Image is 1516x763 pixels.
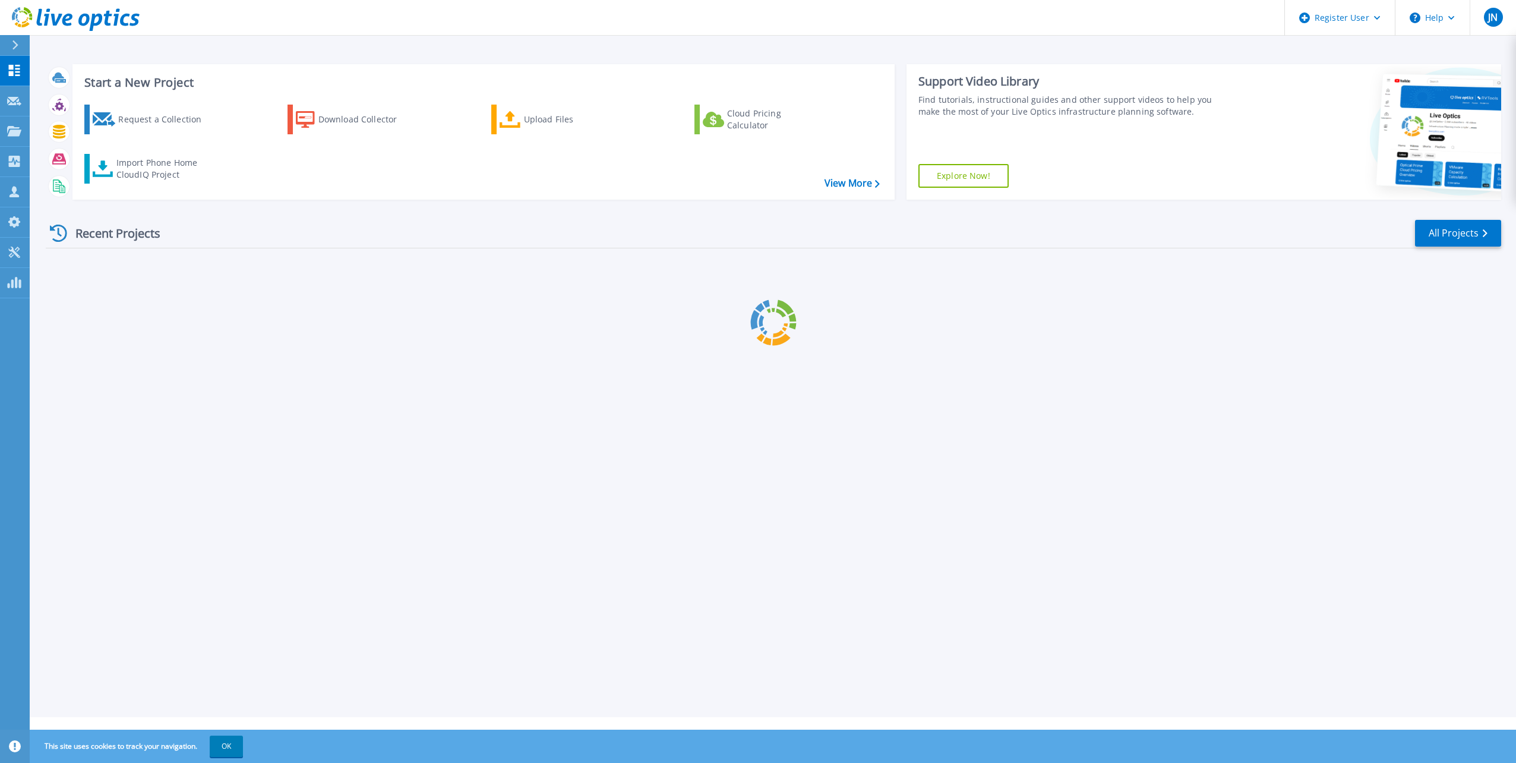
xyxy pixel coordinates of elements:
[1488,12,1498,22] span: JN
[524,108,619,131] div: Upload Files
[825,178,880,189] a: View More
[33,736,243,757] span: This site uses cookies to track your navigation.
[318,108,413,131] div: Download Collector
[116,157,209,181] div: Import Phone Home CloudIQ Project
[84,105,217,134] a: Request a Collection
[727,108,822,131] div: Cloud Pricing Calculator
[46,219,176,248] div: Recent Projects
[918,164,1009,188] a: Explore Now!
[118,108,213,131] div: Request a Collection
[694,105,827,134] a: Cloud Pricing Calculator
[491,105,624,134] a: Upload Files
[210,736,243,757] button: OK
[288,105,420,134] a: Download Collector
[1415,220,1501,247] a: All Projects
[918,94,1226,118] div: Find tutorials, instructional guides and other support videos to help you make the most of your L...
[918,74,1226,89] div: Support Video Library
[84,76,879,89] h3: Start a New Project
